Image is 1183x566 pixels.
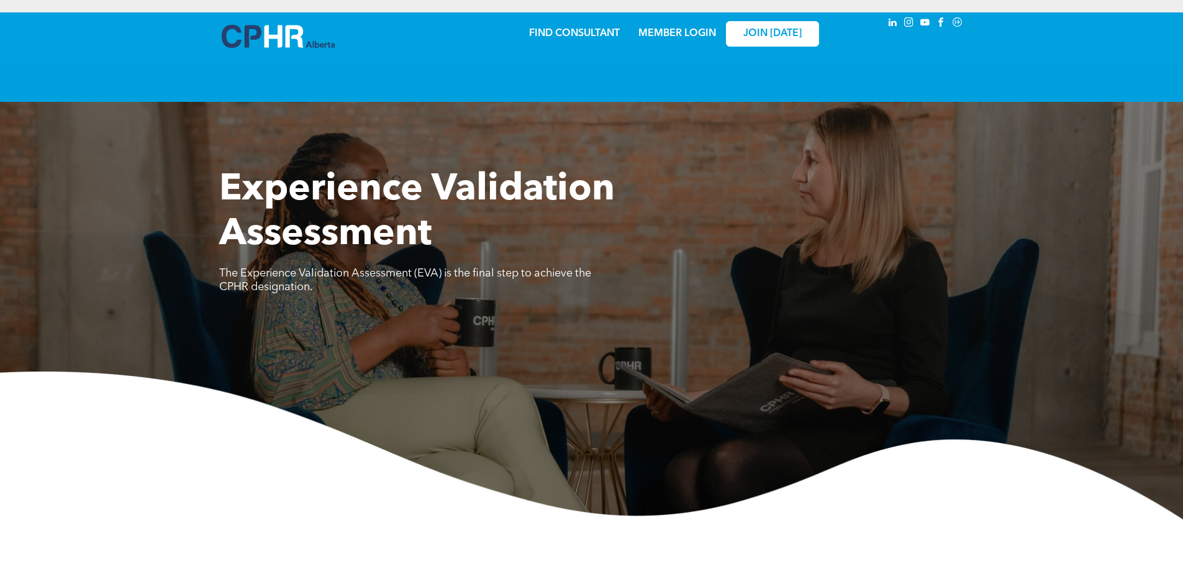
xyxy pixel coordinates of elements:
[918,16,932,32] a: youtube
[951,16,964,32] a: Social network
[638,29,716,39] a: MEMBER LOGIN
[219,268,591,293] span: The Experience Validation Assessment (EVA) is the final step to achieve the CPHR designation.
[935,16,948,32] a: facebook
[886,16,900,32] a: linkedin
[743,28,802,40] span: JOIN [DATE]
[726,21,819,47] a: JOIN [DATE]
[529,29,620,39] a: FIND CONSULTANT
[219,171,615,253] span: Experience Validation Assessment
[222,25,335,48] img: A blue and white logo for cp alberta
[902,16,916,32] a: instagram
